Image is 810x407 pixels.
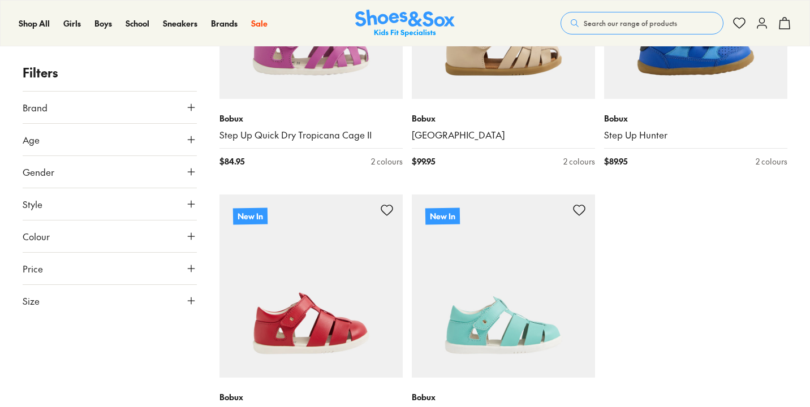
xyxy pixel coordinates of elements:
[23,230,50,243] span: Colour
[563,155,595,167] div: 2 colours
[412,112,595,124] p: Bobux
[23,92,197,123] button: Brand
[23,165,54,179] span: Gender
[126,18,149,29] a: School
[23,63,197,82] p: Filters
[23,253,197,284] button: Price
[355,10,455,37] img: SNS_Logo_Responsive.svg
[23,262,43,275] span: Price
[251,18,268,29] a: Sale
[23,285,197,317] button: Size
[19,18,50,29] a: Shop All
[561,12,723,34] button: Search our range of products
[94,18,112,29] a: Boys
[219,155,244,167] span: $ 84.95
[756,155,787,167] div: 2 colours
[412,391,595,403] p: Bobux
[23,133,40,146] span: Age
[584,18,677,28] span: Search our range of products
[23,101,48,114] span: Brand
[219,391,403,403] p: Bobux
[412,194,595,378] a: New In
[604,112,787,124] p: Bobux
[23,197,42,211] span: Style
[163,18,197,29] a: Sneakers
[219,194,403,378] a: New In
[219,112,403,124] p: Bobux
[23,188,197,220] button: Style
[371,155,403,167] div: 2 colours
[211,18,238,29] a: Brands
[219,129,403,141] a: Step Up Quick Dry Tropicana Cage II
[412,155,435,167] span: $ 99.95
[23,220,197,252] button: Colour
[63,18,81,29] a: Girls
[23,156,197,188] button: Gender
[233,208,268,225] p: New In
[355,10,455,37] a: Shoes & Sox
[425,208,460,225] p: New In
[412,129,595,141] a: [GEOGRAPHIC_DATA]
[23,294,40,308] span: Size
[604,155,627,167] span: $ 89.95
[604,129,787,141] a: Step Up Hunter
[23,124,197,155] button: Age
